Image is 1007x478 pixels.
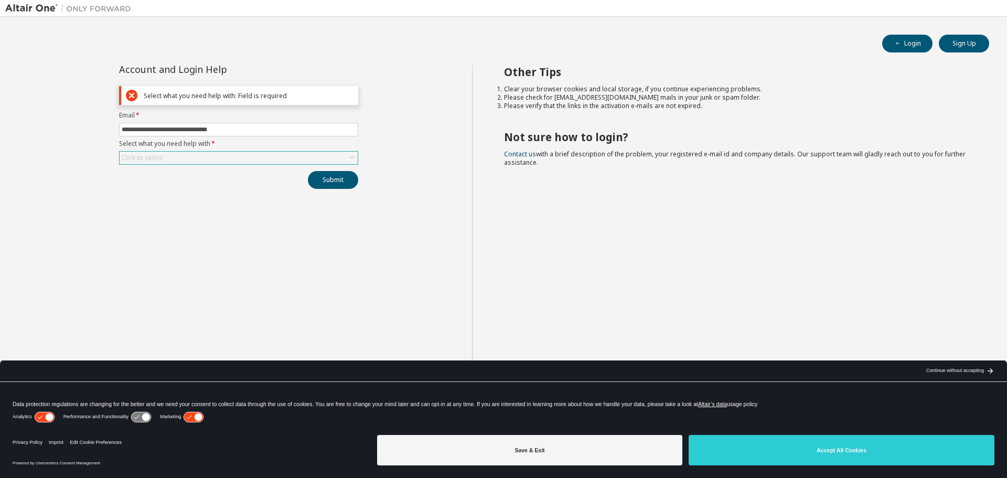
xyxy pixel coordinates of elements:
[144,92,353,100] div: Select what you need help with: Field is required
[122,154,163,162] div: Click to select
[939,35,989,52] button: Sign Up
[504,85,971,93] li: Clear your browser cookies and local storage, if you continue experiencing problems.
[504,102,971,110] li: Please verify that the links in the activation e-mails are not expired.
[504,93,971,102] li: Please check for [EMAIL_ADDRESS][DOMAIN_NAME] mails in your junk or spam folder.
[119,140,358,148] label: Select what you need help with
[504,65,971,79] h2: Other Tips
[882,35,933,52] button: Login
[119,65,310,73] div: Account and Login Help
[504,130,971,144] h2: Not sure how to login?
[308,171,358,189] button: Submit
[120,152,358,164] div: Click to select
[119,111,358,120] label: Email
[504,150,536,158] a: Contact us
[504,150,966,167] span: with a brief description of the problem, your registered e-mail id and company details. Our suppo...
[5,3,136,14] img: Altair One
